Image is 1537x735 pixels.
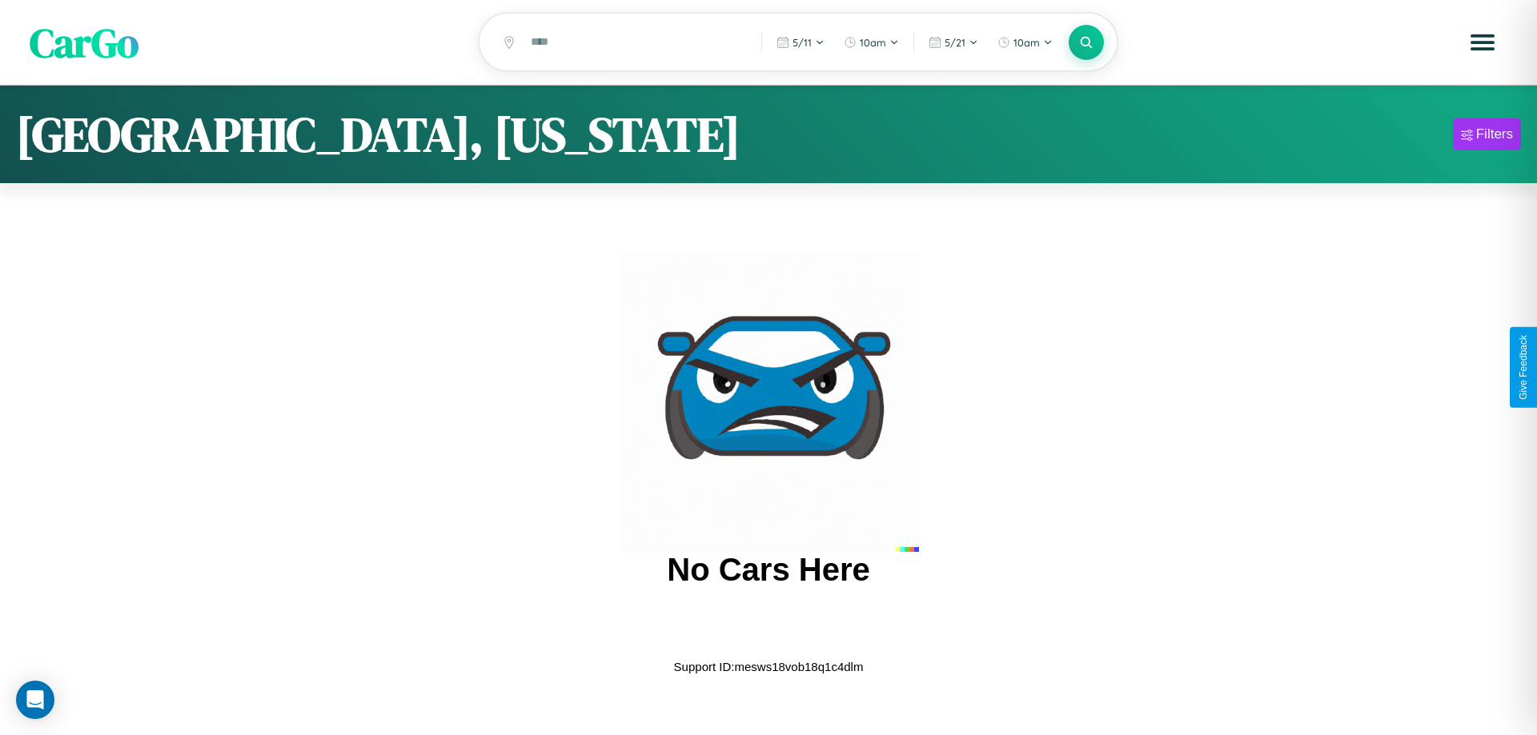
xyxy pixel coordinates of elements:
[667,552,869,588] h2: No Cars Here
[16,681,54,719] div: Open Intercom Messenger
[1460,20,1505,65] button: Open menu
[1476,126,1513,142] div: Filters
[945,36,965,49] span: 5 / 21
[1013,36,1040,49] span: 10am
[16,102,740,167] h1: [GEOGRAPHIC_DATA], [US_STATE]
[921,30,986,55] button: 5/21
[836,30,907,55] button: 10am
[1453,118,1521,150] button: Filters
[674,656,864,677] p: Support ID: mesws18vob18q1c4dlm
[618,251,919,552] img: car
[989,30,1061,55] button: 10am
[860,36,886,49] span: 10am
[768,30,833,55] button: 5/11
[1518,335,1529,400] div: Give Feedback
[793,36,812,49] span: 5 / 11
[30,14,138,70] span: CarGo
